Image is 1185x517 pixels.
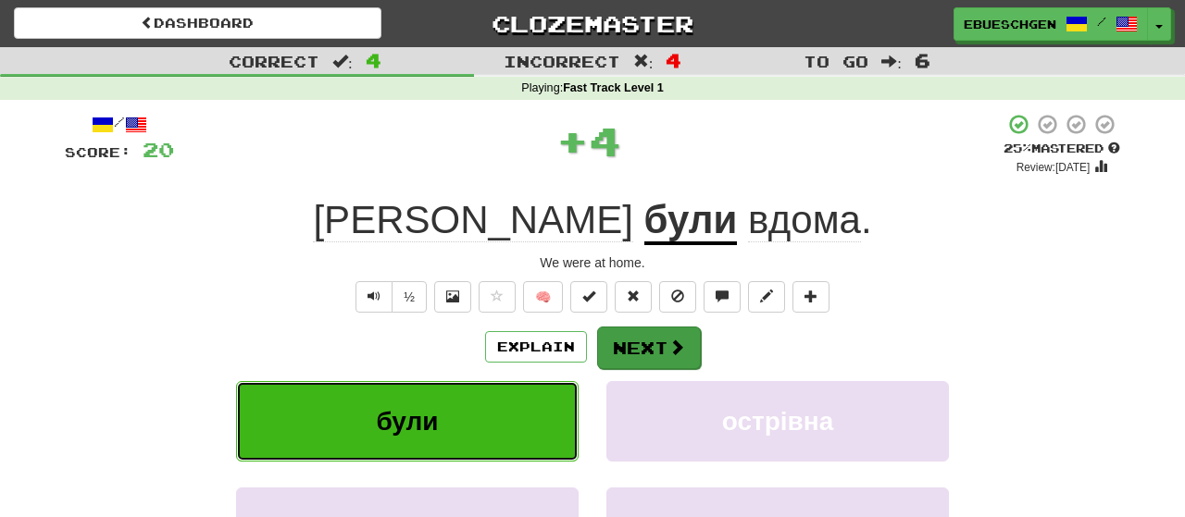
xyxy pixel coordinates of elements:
span: Incorrect [504,52,620,70]
a: ebueschgen / [954,7,1148,41]
div: Mastered [1004,141,1120,157]
button: Explain [485,331,587,363]
span: [PERSON_NAME] [313,198,632,242]
button: Reset to 0% Mastered (alt+r) [615,281,652,313]
button: були [236,381,579,462]
button: Add to collection (alt+a) [792,281,829,313]
button: острівна [606,381,949,462]
span: 6 [915,49,930,71]
span: 4 [366,49,381,71]
small: Review: [DATE] [1017,161,1091,174]
span: Correct [229,52,319,70]
a: Clozemaster [409,7,777,40]
div: Text-to-speech controls [352,281,427,313]
button: 🧠 [523,281,563,313]
span: : [881,54,902,69]
span: 20 [143,138,174,161]
button: Play sentence audio (ctl+space) [355,281,393,313]
button: Edit sentence (alt+d) [748,281,785,313]
button: Show image (alt+x) [434,281,471,313]
a: Dashboard [14,7,381,39]
span: острівна [722,407,834,436]
button: Next [597,326,701,369]
span: . [737,198,871,242]
button: ½ [392,281,427,313]
span: вдома [748,198,861,242]
span: ebueschgen [964,16,1056,32]
button: Favorite sentence (alt+f) [479,281,516,313]
u: були [644,198,738,245]
button: Set this sentence to 100% Mastered (alt+m) [570,281,607,313]
span: 4 [589,117,621,164]
span: були [376,407,438,436]
button: Discuss sentence (alt+u) [704,281,741,313]
span: 4 [666,49,681,71]
span: 25 % [1004,141,1031,155]
span: To go [804,52,868,70]
button: Ignore sentence (alt+i) [659,281,696,313]
span: + [556,113,589,168]
span: / [1097,15,1106,28]
div: / [65,113,174,136]
strong: Fast Track Level 1 [563,81,664,94]
span: Score: [65,144,131,160]
span: : [633,54,654,69]
div: We were at home. [65,253,1120,272]
span: : [332,54,353,69]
